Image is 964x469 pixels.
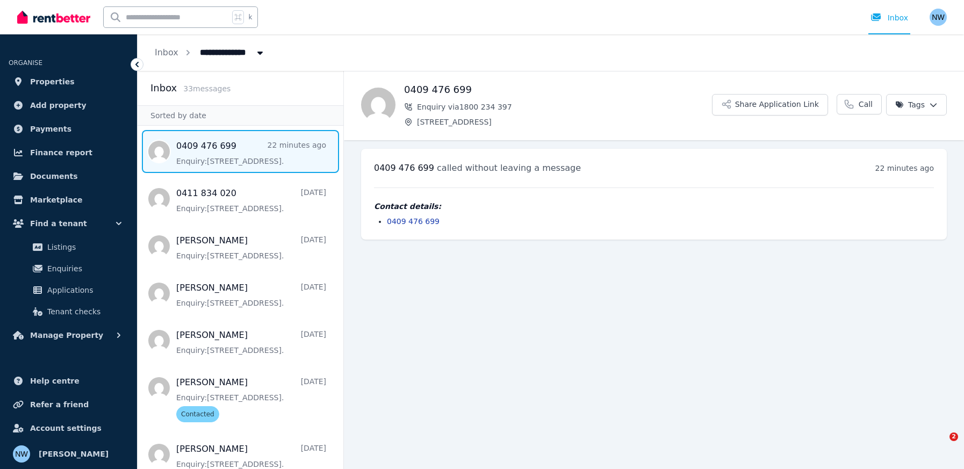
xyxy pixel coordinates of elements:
[927,432,953,458] iframe: Intercom live chat
[47,241,120,254] span: Listings
[9,370,128,392] a: Help centre
[176,376,326,422] a: [PERSON_NAME][DATE]Enquiry:[STREET_ADDRESS].Contacted
[9,417,128,439] a: Account settings
[859,99,873,110] span: Call
[150,81,177,96] h2: Inbox
[417,117,712,127] span: [STREET_ADDRESS]
[138,34,283,71] nav: Breadcrumb
[17,9,90,25] img: RentBetter
[9,59,42,67] span: ORGANISE
[712,94,828,116] button: Share Application Link
[176,329,326,356] a: [PERSON_NAME][DATE]Enquiry:[STREET_ADDRESS].
[886,94,947,116] button: Tags
[437,163,581,173] span: called without leaving a message
[30,374,80,387] span: Help centre
[30,217,87,230] span: Find a tenant
[176,234,326,261] a: [PERSON_NAME][DATE]Enquiry:[STREET_ADDRESS].
[374,163,434,173] span: 0409 476 699
[183,84,231,93] span: 33 message s
[871,12,908,23] div: Inbox
[30,193,82,206] span: Marketplace
[47,262,120,275] span: Enquiries
[155,47,178,57] a: Inbox
[13,258,124,279] a: Enquiries
[176,282,326,308] a: [PERSON_NAME][DATE]Enquiry:[STREET_ADDRESS].
[404,82,712,97] h1: 0409 476 699
[13,279,124,301] a: Applications
[176,187,326,214] a: 0411 834 020[DATE]Enquiry:[STREET_ADDRESS].
[13,301,124,322] a: Tenant checks
[176,140,326,167] a: 0409 476 69922 minutes agoEnquiry:[STREET_ADDRESS].
[30,422,102,435] span: Account settings
[9,118,128,140] a: Payments
[9,324,128,346] button: Manage Property
[930,9,947,26] img: Nicole Welch
[30,122,71,135] span: Payments
[39,448,109,460] span: [PERSON_NAME]
[417,102,712,112] span: Enquiry via 1800 234 397
[837,94,882,114] a: Call
[30,170,78,183] span: Documents
[30,99,87,112] span: Add property
[9,189,128,211] a: Marketplace
[895,99,925,110] span: Tags
[875,164,934,172] time: 22 minutes ago
[949,432,958,441] span: 2
[47,284,120,297] span: Applications
[30,146,92,159] span: Finance report
[13,445,30,463] img: Nicole Welch
[9,165,128,187] a: Documents
[374,201,934,212] h4: Contact details:
[30,329,103,342] span: Manage Property
[387,217,440,226] a: 0409 476 699
[9,394,128,415] a: Refer a friend
[9,142,128,163] a: Finance report
[248,13,252,21] span: k
[9,71,128,92] a: Properties
[30,398,89,411] span: Refer a friend
[9,95,128,116] a: Add property
[361,88,395,122] img: 0409 476 699
[138,105,343,126] div: Sorted by date
[30,75,75,88] span: Properties
[9,213,128,234] button: Find a tenant
[47,305,120,318] span: Tenant checks
[13,236,124,258] a: Listings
